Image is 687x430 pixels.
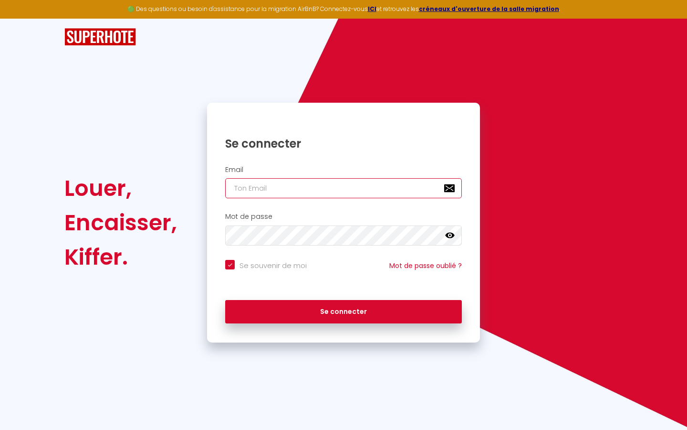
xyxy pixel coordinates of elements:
[225,213,462,221] h2: Mot de passe
[64,240,177,274] div: Kiffer.
[64,28,136,46] img: SuperHote logo
[8,4,36,32] button: Ouvrir le widget de chat LiveChat
[64,171,177,205] div: Louer,
[225,166,462,174] h2: Email
[225,136,462,151] h1: Se connecter
[64,205,177,240] div: Encaisser,
[389,261,462,270] a: Mot de passe oublié ?
[225,178,462,198] input: Ton Email
[368,5,376,13] a: ICI
[225,300,462,324] button: Se connecter
[419,5,559,13] a: créneaux d'ouverture de la salle migration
